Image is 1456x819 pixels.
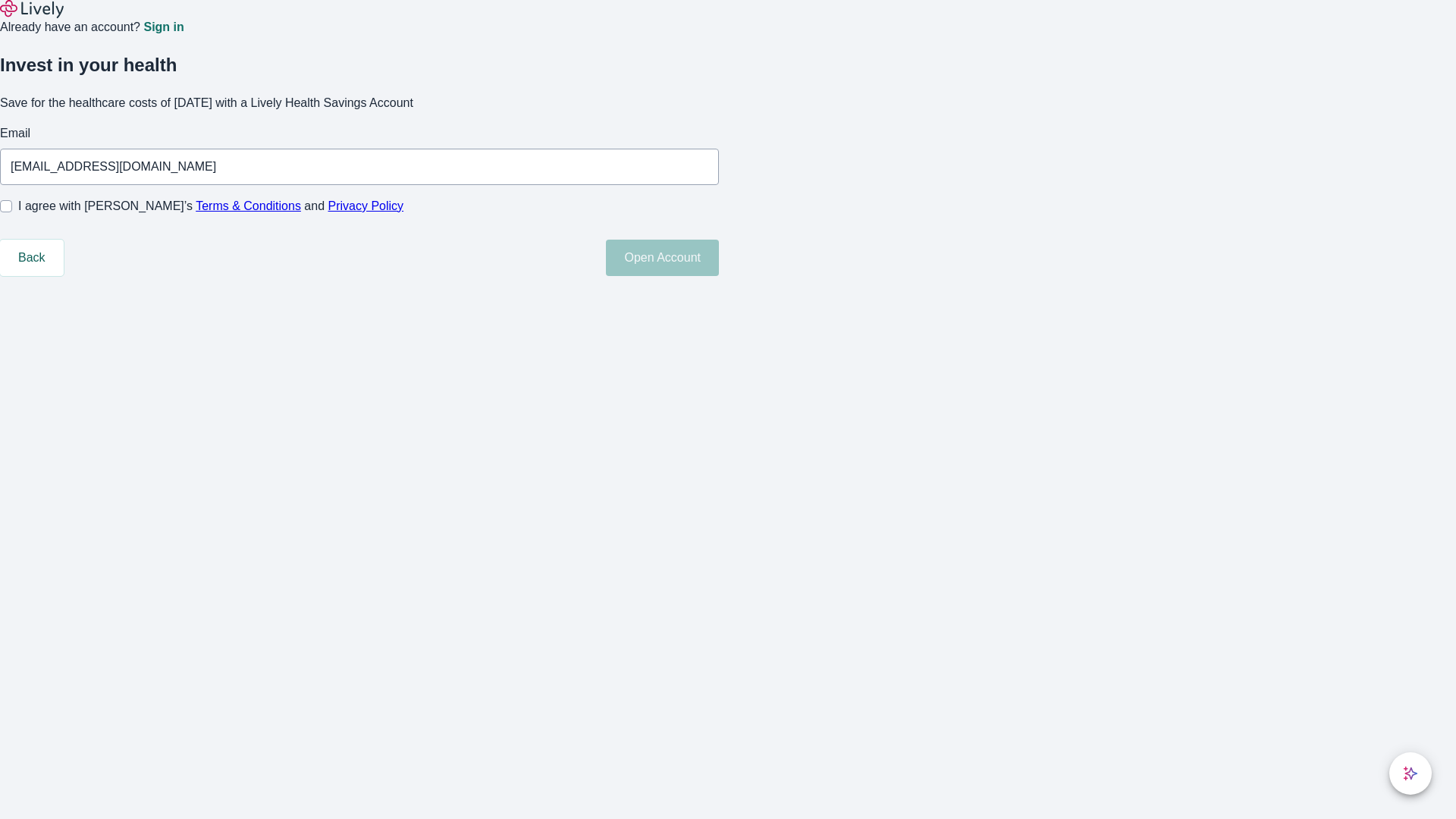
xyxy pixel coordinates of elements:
button: chat [1389,752,1432,795]
a: Terms & Conditions [196,199,301,212]
svg: Lively AI Assistant [1403,766,1418,781]
a: Privacy Policy [328,199,404,212]
span: I agree with [PERSON_NAME]’s and [18,197,403,215]
a: Sign in [143,21,184,33]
